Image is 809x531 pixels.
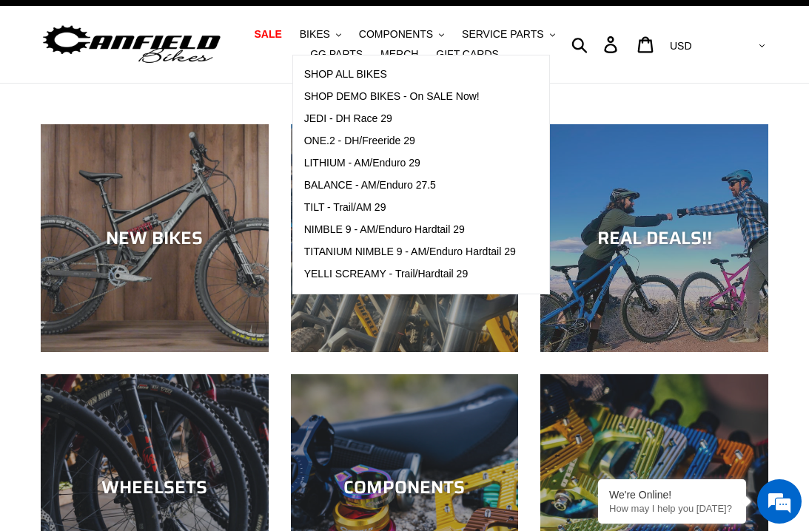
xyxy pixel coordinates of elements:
span: TILT - Trail/AM 29 [304,201,386,214]
span: JEDI - DH Race 29 [304,112,392,125]
div: WHEELSETS [41,477,269,498]
span: BALANCE - AM/Enduro 27.5 [304,179,436,192]
button: BIKES [292,24,349,44]
span: We're online! [86,166,204,316]
div: PEDALS [540,477,768,498]
span: GG PARTS [310,48,363,61]
span: LITHIUM - AM/Enduro 29 [304,157,420,169]
span: YELLI SCREAMY - Trail/Hardtail 29 [304,268,469,280]
button: SERVICE PARTS [454,24,562,44]
a: YELLI SCREAMY - Trail/Hardtail 29 [293,263,527,285]
div: Navigation go back [16,81,38,104]
img: d_696896380_company_1647369064580_696896380 [47,74,84,111]
a: NIMBLE 9 - AM/Enduro Hardtail 29 [293,219,527,241]
span: SHOP DEMO BIKES - On SALE Now! [304,90,480,103]
a: GIFT CARDS [429,44,506,64]
div: Minimize live chat window [243,7,278,43]
span: SERVICE PARTS [462,28,543,41]
a: BALANCE - AM/Enduro 27.5 [293,175,527,197]
span: GIFT CARDS [436,48,499,61]
span: MERCH [380,48,418,61]
span: NIMBLE 9 - AM/Enduro Hardtail 29 [304,223,465,236]
div: We're Online! [609,489,735,501]
div: NEW BIKES [41,227,269,248]
a: NEW BIKES [41,124,269,352]
a: MERCH [373,44,426,64]
div: Chat with us now [99,83,271,102]
span: BIKES [300,28,330,41]
img: Canfield Bikes [41,21,223,67]
span: TITANIUM NIMBLE 9 - AM/Enduro Hardtail 29 [304,246,516,258]
a: SALE [246,24,289,44]
p: How may I help you today? [609,503,735,514]
div: COMPONENTS [291,477,519,498]
textarea: Type your message and hit 'Enter' [7,365,282,416]
a: SHOP ALL BIKES [293,64,527,86]
a: DEMO BIKES [291,124,519,352]
div: REAL DEALS!! [540,227,768,248]
a: REAL DEALS!! [540,124,768,352]
a: LITHIUM - AM/Enduro 29 [293,152,527,175]
a: ONE.2 - DH/Freeride 29 [293,130,527,152]
span: COMPONENTS [359,28,433,41]
a: SHOP DEMO BIKES - On SALE Now! [293,86,527,108]
div: DEMO BIKES [291,227,519,248]
span: ONE.2 - DH/Freeride 29 [304,135,415,147]
span: SHOP ALL BIKES [304,68,387,81]
button: COMPONENTS [352,24,452,44]
a: JEDI - DH Race 29 [293,108,527,130]
a: TITANIUM NIMBLE 9 - AM/Enduro Hardtail 29 [293,241,527,263]
a: GG PARTS [303,44,370,64]
span: SALE [254,28,281,41]
a: TILT - Trail/AM 29 [293,197,527,219]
